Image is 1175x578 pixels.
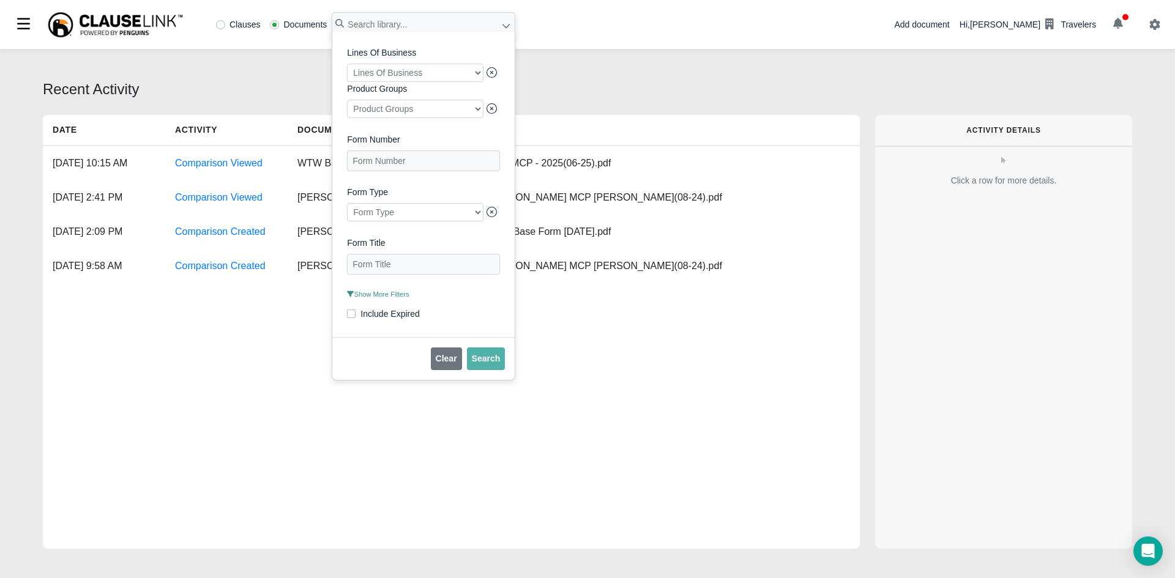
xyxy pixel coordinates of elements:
div: [DATE] 2:41 PM [43,180,165,215]
div: Click a row for more details. [885,174,1122,187]
a: Comparison Viewed [175,158,263,168]
div: [DATE] 2:09 PM [43,215,165,249]
div: [DATE] 10:15 AM [43,146,165,180]
label: Form Type [347,186,500,199]
h5: Date [43,115,165,145]
h5: Activity [165,115,288,145]
div: Open Intercom Messenger [1133,536,1163,566]
div: [PERSON_NAME] MCP - 2025(06-25).pdf, [PERSON_NAME] MCP [PERSON_NAME](08-24).pdf [288,249,732,283]
div: Travelers [1061,18,1096,31]
label: Lines Of Business [347,46,500,59]
span: Clear [436,354,457,363]
span: Show More Filters [347,291,409,298]
label: Form Title [347,237,500,250]
input: Form Title [347,254,500,275]
div: Add document [894,18,949,31]
label: Include Expired [347,309,420,318]
a: Comparison Created [175,226,266,237]
div: [DATE] 9:58 AM [43,249,165,283]
button: Clear [431,347,462,370]
div: WTW Base Form [DATE].pdf, [PERSON_NAME] MCP - 2025(06-25).pdf [288,146,621,180]
img: ClauseLink [47,11,184,39]
input: Search library... [332,12,515,37]
div: Product Groups [347,100,483,118]
div: Hi, [PERSON_NAME] [960,14,1096,35]
a: Comparison Created [175,261,266,271]
div: Recent Activity [43,78,1132,100]
label: Documents [270,20,327,29]
span: Search [472,354,501,363]
button: Search [467,347,505,370]
label: Product Groups [347,83,500,95]
div: Lines Of Business [347,64,483,82]
label: Form Number [347,133,500,146]
h5: Documents [288,115,532,145]
input: Form Number [347,150,500,171]
div: Form Type [347,203,483,221]
a: Comparison Viewed [175,192,263,202]
h6: Activity Details [895,126,1113,135]
div: [PERSON_NAME] MCP - 2025(06-25).pdf, WTW Base Form [DATE].pdf [288,215,621,249]
div: [PERSON_NAME] MCP - 2025(06-25).pdf, [PERSON_NAME] MCP [PERSON_NAME](08-24).pdf [288,180,732,215]
label: Clauses [216,20,261,29]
